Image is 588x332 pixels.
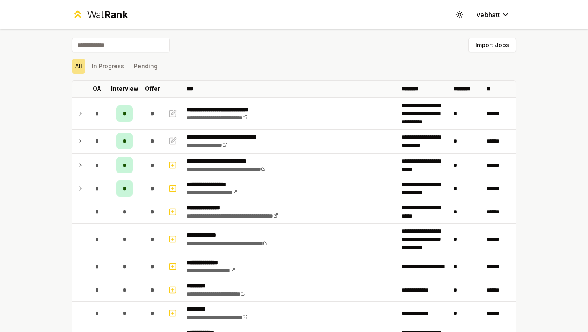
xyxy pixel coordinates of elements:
button: Pending [131,59,161,74]
button: All [72,59,85,74]
p: Offer [145,85,160,93]
button: vebhatt [470,7,516,22]
span: Rank [104,9,128,20]
div: Wat [87,8,128,21]
button: In Progress [89,59,127,74]
button: Import Jobs [468,38,516,52]
p: Interview [111,85,138,93]
span: vebhatt [477,10,500,20]
a: WatRank [72,8,128,21]
p: OA [93,85,101,93]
